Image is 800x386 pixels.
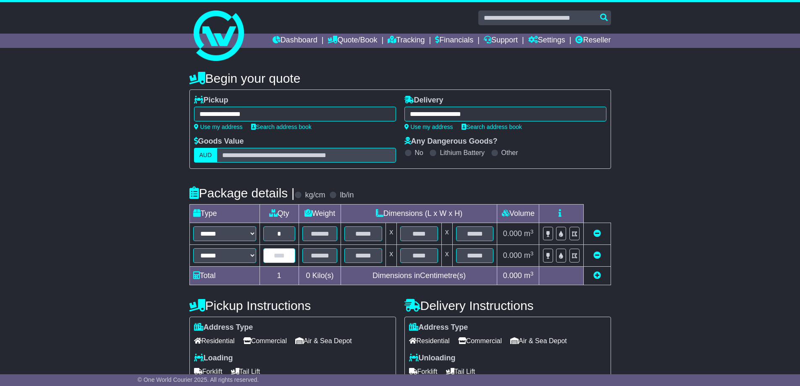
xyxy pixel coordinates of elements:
[299,205,341,223] td: Weight
[189,205,260,223] td: Type
[484,34,518,48] a: Support
[530,250,534,257] sup: 3
[194,365,223,378] span: Forklift
[510,334,567,347] span: Air & Sea Depot
[251,123,312,130] a: Search address book
[404,299,611,312] h4: Delivery Instructions
[501,149,518,157] label: Other
[593,251,601,260] a: Remove this item
[299,267,341,285] td: Kilo(s)
[415,149,423,157] label: No
[194,354,233,363] label: Loading
[194,123,243,130] a: Use my address
[305,191,325,200] label: kg/cm
[231,365,260,378] span: Tail Lift
[194,137,244,146] label: Goods Value
[441,223,452,245] td: x
[189,186,295,200] h4: Package details |
[575,34,611,48] a: Reseller
[409,365,438,378] span: Forklift
[409,334,450,347] span: Residential
[530,228,534,235] sup: 3
[189,71,611,85] h4: Begin your quote
[503,229,522,238] span: 0.000
[441,245,452,267] td: x
[194,96,228,105] label: Pickup
[386,223,397,245] td: x
[295,334,352,347] span: Air & Sea Depot
[328,34,377,48] a: Quote/Book
[524,229,534,238] span: m
[530,270,534,277] sup: 3
[341,267,497,285] td: Dimensions in Centimetre(s)
[497,205,539,223] td: Volume
[404,96,443,105] label: Delivery
[503,271,522,280] span: 0.000
[404,123,453,130] a: Use my address
[340,191,354,200] label: lb/in
[593,271,601,280] a: Add new item
[409,323,468,332] label: Address Type
[524,271,534,280] span: m
[404,137,498,146] label: Any Dangerous Goods?
[409,354,456,363] label: Unloading
[503,251,522,260] span: 0.000
[386,245,397,267] td: x
[194,334,235,347] span: Residential
[593,229,601,238] a: Remove this item
[435,34,473,48] a: Financials
[194,323,253,332] label: Address Type
[306,271,310,280] span: 0
[462,123,522,130] a: Search address book
[440,149,485,157] label: Lithium Battery
[458,334,502,347] span: Commercial
[528,34,565,48] a: Settings
[446,365,475,378] span: Tail Lift
[341,205,497,223] td: Dimensions (L x W x H)
[260,205,299,223] td: Qty
[260,267,299,285] td: 1
[189,267,260,285] td: Total
[138,376,259,383] span: © One World Courier 2025. All rights reserved.
[243,334,287,347] span: Commercial
[524,251,534,260] span: m
[273,34,317,48] a: Dashboard
[189,299,396,312] h4: Pickup Instructions
[388,34,425,48] a: Tracking
[194,148,218,163] label: AUD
